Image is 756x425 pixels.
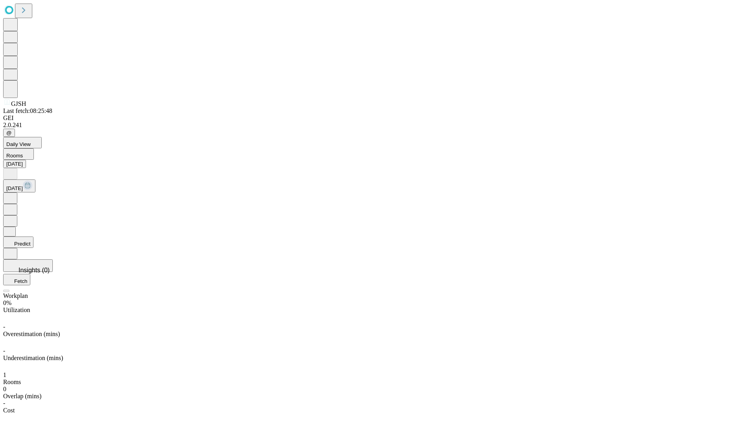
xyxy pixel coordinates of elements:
[6,153,23,159] span: Rooms
[3,129,15,137] button: @
[3,347,5,354] span: -
[3,148,34,160] button: Rooms
[3,393,41,399] span: Overlap (mins)
[3,160,26,168] button: [DATE]
[3,407,15,414] span: Cost
[3,259,53,272] button: Insights (0)
[3,307,30,313] span: Utilization
[3,355,63,361] span: Underestimation (mins)
[3,274,30,285] button: Fetch
[3,292,28,299] span: Workplan
[11,100,26,107] span: GJSH
[3,237,33,248] button: Predict
[3,122,753,129] div: 2.0.241
[3,137,42,148] button: Daily View
[6,141,31,147] span: Daily View
[3,115,753,122] div: GEI
[19,267,50,273] span: Insights (0)
[6,130,12,136] span: @
[3,323,5,330] span: -
[3,179,35,192] button: [DATE]
[3,400,5,407] span: -
[3,379,21,385] span: Rooms
[6,185,23,191] span: [DATE]
[3,386,6,392] span: 0
[3,299,11,306] span: 0%
[3,331,60,337] span: Overestimation (mins)
[3,107,52,114] span: Last fetch: 08:25:48
[3,371,6,378] span: 1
